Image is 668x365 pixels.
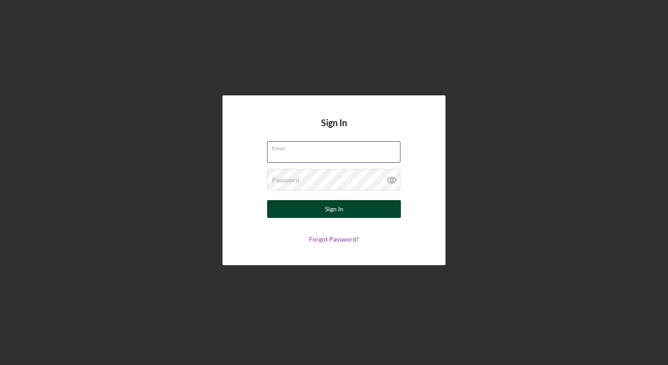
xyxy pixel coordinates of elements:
label: Password [272,176,299,184]
div: Sign In [325,200,343,218]
a: Forgot Password? [309,235,359,243]
button: Sign In [267,200,401,218]
label: Email [272,142,400,152]
h4: Sign In [321,118,347,141]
